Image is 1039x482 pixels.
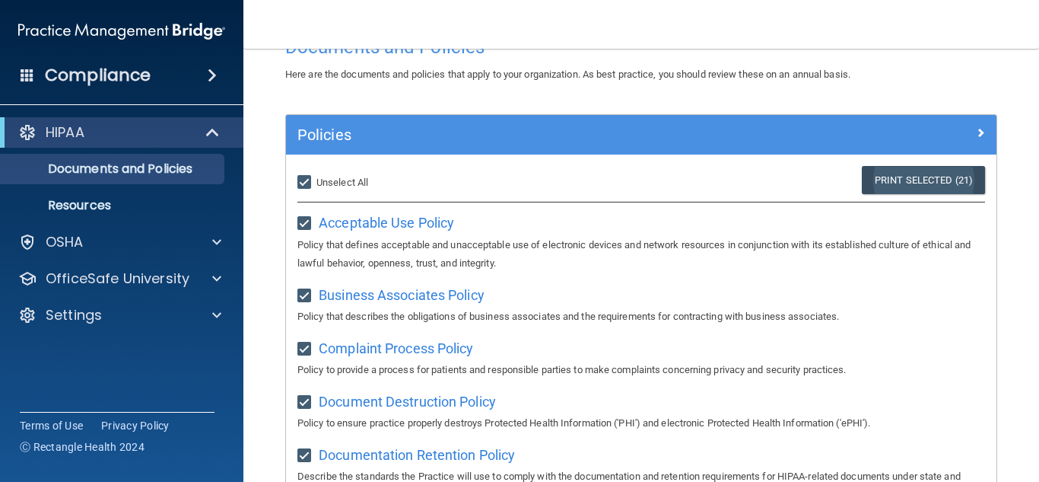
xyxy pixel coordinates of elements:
[319,287,485,303] span: Business Associates Policy
[20,418,83,433] a: Terms of Use
[46,123,84,142] p: HIPAA
[297,308,985,326] p: Policy that describes the obligations of business associates and the requirements for contracting...
[46,306,102,324] p: Settings
[18,270,221,288] a: OfficeSafe University
[319,447,515,463] span: Documentation Retention Policy
[297,126,808,143] h5: Policies
[319,340,473,356] span: Complaint Process Policy
[316,177,368,188] span: Unselect All
[319,394,496,410] span: Document Destruction Policy
[297,177,315,189] input: Unselect All
[10,198,218,213] p: Resources
[319,215,454,231] span: Acceptable Use Policy
[285,37,997,57] h4: Documents and Policies
[10,161,218,177] p: Documents and Policies
[101,418,170,433] a: Privacy Policy
[297,123,985,147] a: Policies
[297,361,985,379] p: Policy to provide a process for patients and responsible parties to make complaints concerning pr...
[18,306,221,324] a: Settings
[297,236,985,273] p: Policy that defines acceptable and unacceptable use of electronic devices and network resources i...
[285,69,850,80] span: Here are the documents and policies that apply to your organization. As best practice, you should...
[46,233,84,251] p: OSHA
[46,270,189,288] p: OfficeSafe University
[862,166,985,194] a: Print Selected (21)
[297,414,985,433] p: Policy to ensure practice properly destroys Protected Health Information ('PHI') and electronic P...
[45,65,151,86] h4: Compliance
[18,233,221,251] a: OSHA
[20,439,145,455] span: Ⓒ Rectangle Health 2024
[18,123,221,142] a: HIPAA
[18,16,225,46] img: PMB logo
